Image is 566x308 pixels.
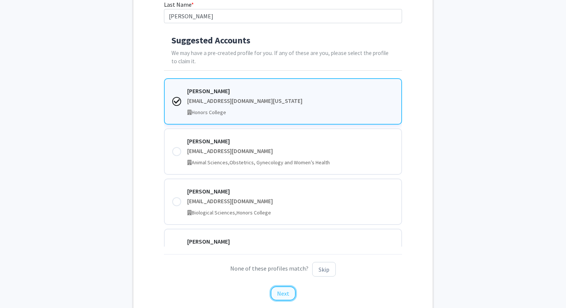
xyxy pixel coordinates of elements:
span: Animal Sciences, [192,159,229,166]
div: [EMAIL_ADDRESS][DOMAIN_NAME] [187,197,394,206]
div: [PERSON_NAME] [187,187,394,196]
span: Last Name [164,1,191,8]
span: Honors College [237,209,271,216]
div: [PERSON_NAME] [187,86,394,95]
div: [PERSON_NAME] [187,137,394,146]
p: None of these profiles match? [164,262,402,277]
span: Obstetrics, Gynecology and Women’s Health [229,159,330,166]
span: Honors College [192,109,226,116]
div: [PERSON_NAME] [187,237,394,246]
button: Next [271,286,296,301]
div: [EMAIL_ADDRESS][DOMAIN_NAME][US_STATE] [187,97,394,106]
div: [EMAIL_ADDRESS][DOMAIN_NAME] [187,147,394,156]
h4: Suggested Accounts [171,35,395,46]
span: Biological Sciences, [192,209,237,216]
iframe: Chat [6,274,32,302]
p: We may have a pre-created profile for you. If any of these are you, please select the profile to ... [171,49,395,66]
button: Skip [312,262,336,277]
